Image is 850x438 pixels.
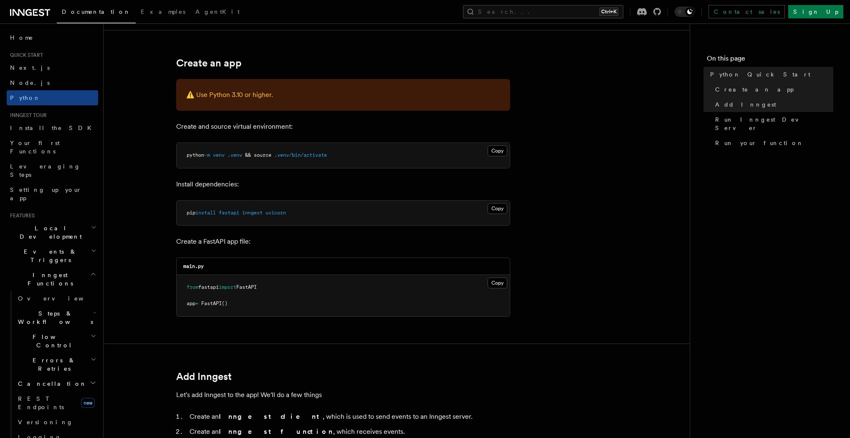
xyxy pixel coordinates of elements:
[7,271,90,288] span: Inngest Functions
[7,267,98,291] button: Inngest Functions
[222,300,228,306] span: ()
[136,3,190,23] a: Examples
[18,395,64,410] span: REST Endpoints
[176,121,510,132] p: Create and source virtual environment:
[183,263,204,269] code: main.py
[10,140,60,155] span: Your first Functions
[15,291,98,306] a: Overview
[7,52,43,59] span: Quick start
[176,57,242,69] a: Create an app
[7,30,98,45] a: Home
[187,300,195,306] span: app
[219,284,236,290] span: import
[715,115,833,132] span: Run Inngest Dev Server
[81,398,95,408] span: new
[15,306,98,329] button: Steps & Workflows
[195,210,216,216] span: install
[715,100,776,109] span: Add Inngest
[7,244,98,267] button: Events & Triggers
[176,389,510,401] p: Let's add Inngest to the app! We'll do a few things
[219,428,333,435] strong: Inngest function
[187,152,204,158] span: python
[57,3,136,23] a: Documentation
[7,60,98,75] a: Next.js
[242,210,263,216] span: inngest
[15,333,91,349] span: Flow Control
[186,89,500,101] p: ⚠️ Use Python 3.10 or higher.
[176,371,232,382] a: Add Inngest
[488,278,507,288] button: Copy
[10,186,82,201] span: Setting up your app
[7,112,47,119] span: Inngest tour
[15,415,98,430] a: Versioning
[141,8,185,15] span: Examples
[10,94,40,101] span: Python
[463,5,623,18] button: Search...Ctrl+K
[245,152,251,158] span: &&
[715,85,794,94] span: Create an app
[488,203,507,214] button: Copy
[707,67,833,82] a: Python Quick Start
[710,70,810,79] span: Python Quick Start
[18,295,104,302] span: Overview
[7,221,98,244] button: Local Development
[10,125,96,131] span: Install the SDK
[198,284,219,290] span: fastapi
[187,411,510,423] li: Create an , which is used to send events to an Inngest server.
[708,5,785,18] a: Contact sales
[187,210,195,216] span: pip
[675,7,695,17] button: Toggle dark mode
[204,152,210,158] span: -m
[7,224,91,241] span: Local Development
[219,210,239,216] span: fastapi
[190,3,245,23] a: AgentKit
[7,90,98,105] a: Python
[488,145,507,156] button: Copy
[228,152,242,158] span: .venv
[213,152,225,158] span: venv
[715,139,804,147] span: Run your function
[266,210,286,216] span: uvicorn
[788,5,843,18] a: Sign Up
[15,309,93,326] span: Steps & Workflows
[10,79,50,86] span: Node.js
[219,413,323,420] strong: Inngest client
[707,53,833,67] h4: On this page
[10,163,81,178] span: Leveraging Steps
[62,8,131,15] span: Documentation
[236,284,257,290] span: FastAPI
[195,8,240,15] span: AgentKit
[15,376,98,391] button: Cancellation
[15,353,98,376] button: Errors & Retries
[201,300,222,306] span: FastAPI
[15,391,98,415] a: REST Endpointsnew
[10,64,50,71] span: Next.js
[712,112,833,135] a: Run Inngest Dev Server
[176,236,510,247] p: Create a FastAPI app file:
[600,8,618,16] kbd: Ctrl+K
[187,284,198,290] span: from
[10,33,33,42] span: Home
[274,152,327,158] span: .venv/bin/activate
[7,75,98,90] a: Node.js
[15,356,91,373] span: Errors & Retries
[7,182,98,206] a: Setting up your app
[712,82,833,97] a: Create an app
[18,419,73,425] span: Versioning
[7,247,91,264] span: Events & Triggers
[15,379,87,388] span: Cancellation
[187,426,510,438] li: Create an , which receives events.
[15,329,98,353] button: Flow Control
[7,120,98,135] a: Install the SDK
[7,135,98,159] a: Your first Functions
[195,300,198,306] span: =
[254,152,271,158] span: source
[176,178,510,190] p: Install dependencies:
[7,159,98,182] a: Leveraging Steps
[7,212,35,219] span: Features
[712,135,833,150] a: Run your function
[712,97,833,112] a: Add Inngest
